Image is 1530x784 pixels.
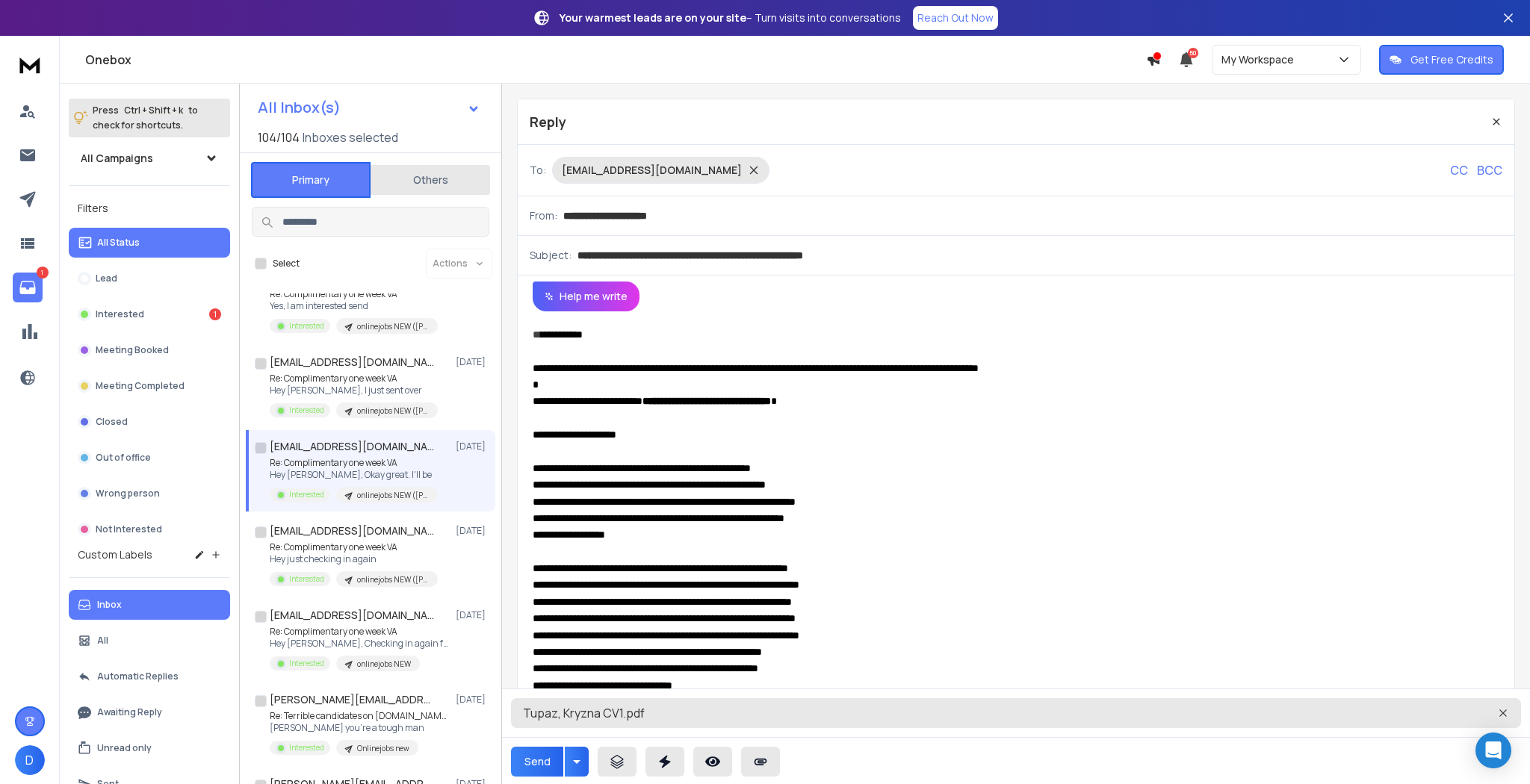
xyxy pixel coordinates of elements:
button: All Inbox(s) [246,93,492,122]
h1: [PERSON_NAME][EMAIL_ADDRESS][DOMAIN_NAME] [270,692,434,707]
button: Primary [251,162,371,198]
p: All Status [97,237,140,249]
p: Re: Complimentary one week VA [270,373,438,385]
button: Out of office [69,443,230,473]
p: [DATE] [456,694,489,706]
p: [EMAIL_ADDRESS][DOMAIN_NAME] [562,163,742,178]
p: onlinejobs NEW ([PERSON_NAME] add to this one) [357,490,429,501]
p: Wrong person [96,488,160,500]
h1: [EMAIL_ADDRESS][DOMAIN_NAME] [270,608,434,623]
h1: [EMAIL_ADDRESS][DOMAIN_NAME] [270,523,434,538]
div: Open Intercom Messenger [1475,732,1511,768]
span: 104 / 104 [258,128,300,146]
span: 50 [1188,48,1198,58]
button: D [15,745,45,775]
h3: Custom Labels [78,547,152,562]
a: Reach Out Now [913,6,998,30]
button: Unread only [69,733,230,763]
p: [PERSON_NAME] you're a tough man [270,722,449,734]
p: Interested [289,405,324,416]
p: Reply [530,111,566,132]
p: Closed [96,416,128,428]
div: 1 [209,308,221,320]
button: Meeting Completed [69,371,230,401]
p: Not Interested [96,523,162,535]
p: All [97,635,108,647]
button: Wrong person [69,479,230,508]
p: BCC [1477,161,1502,179]
p: onlinejobs NEW ([PERSON_NAME] add to this one) [357,321,429,332]
img: logo [15,51,45,78]
p: Interested [96,308,144,320]
p: Re: Complimentary one week VA [270,288,438,300]
p: Hey [PERSON_NAME], I just sent over [270,385,438,396]
p: Unread only [97,742,152,754]
p: Interested [289,489,324,500]
h1: Onebox [85,51,1146,69]
p: [DATE] [456,441,489,452]
p: onlinejobs NEW ([PERSON_NAME] add to this one) [357,405,429,417]
p: CC [1450,161,1468,179]
p: Re: Complimentary one week VA [270,541,438,553]
button: All [69,626,230,656]
button: All Status [69,228,230,258]
p: Re: Complimentary one week VA [270,457,438,469]
button: Lead [69,264,230,293]
p: onlinejobs NEW [357,659,411,670]
p: Hey [PERSON_NAME], Checking in again from [270,638,449,650]
p: Press to check for shortcuts. [93,103,198,133]
p: To: [530,163,546,178]
p: Awaiting Reply [97,706,162,718]
p: Re: Terrible candidates on [DOMAIN_NAME] [270,710,449,722]
button: Not Interested [69,514,230,544]
p: 1 [37,267,49,279]
button: Help me write [533,281,639,311]
a: 1 [13,273,43,302]
strong: Your warmest leads are on your site [560,10,746,25]
p: Lead [96,273,117,284]
p: Re: Complimentary one week VA [270,626,449,638]
p: Hey just checking in again [270,553,438,565]
button: Automatic Replies [69,662,230,691]
h3: Filters [69,198,230,219]
button: Others [371,164,490,196]
p: Hey [PERSON_NAME], Okay great. I'll be [270,469,438,481]
p: Interested [289,742,324,753]
h1: All Inbox(s) [258,100,341,115]
p: Out of office [96,452,151,464]
button: Inbox [69,590,230,620]
p: Automatic Replies [97,671,179,682]
button: Get Free Credits [1379,45,1504,75]
p: From: [530,208,557,223]
p: Yes, I am interested send [270,300,438,312]
p: Interested [289,320,324,332]
button: Closed [69,407,230,437]
span: Ctrl + Shift + k [122,102,185,119]
p: Meeting Booked [96,344,169,356]
p: Reach Out Now [917,10,994,25]
p: onlinejobs NEW ([PERSON_NAME] add to this one) [357,574,429,585]
p: Interested [289,573,324,585]
h3: Tupaz, Kryzna CV1.pdf [523,704,1263,722]
p: – Turn visits into conversations [560,10,901,25]
h1: [EMAIL_ADDRESS][DOMAIN_NAME] [270,355,434,370]
p: Subject: [530,248,572,263]
p: Get Free Credits [1410,52,1493,67]
p: [DATE] [456,609,489,621]
p: My Workspace [1221,52,1300,67]
p: [DATE] [456,525,489,537]
button: All Campaigns [69,143,230,173]
p: [DATE] [456,356,489,368]
p: Interested [289,658,324,669]
p: Meeting Completed [96,380,185,392]
button: Send [511,747,563,777]
p: Inbox [97,599,122,611]
button: Interested1 [69,299,230,329]
h3: Inboxes selected [303,128,398,146]
p: Onlinejobs new [357,743,409,754]
button: Awaiting Reply [69,697,230,727]
h1: [EMAIL_ADDRESS][DOMAIN_NAME] [270,439,434,454]
button: Meeting Booked [69,335,230,365]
